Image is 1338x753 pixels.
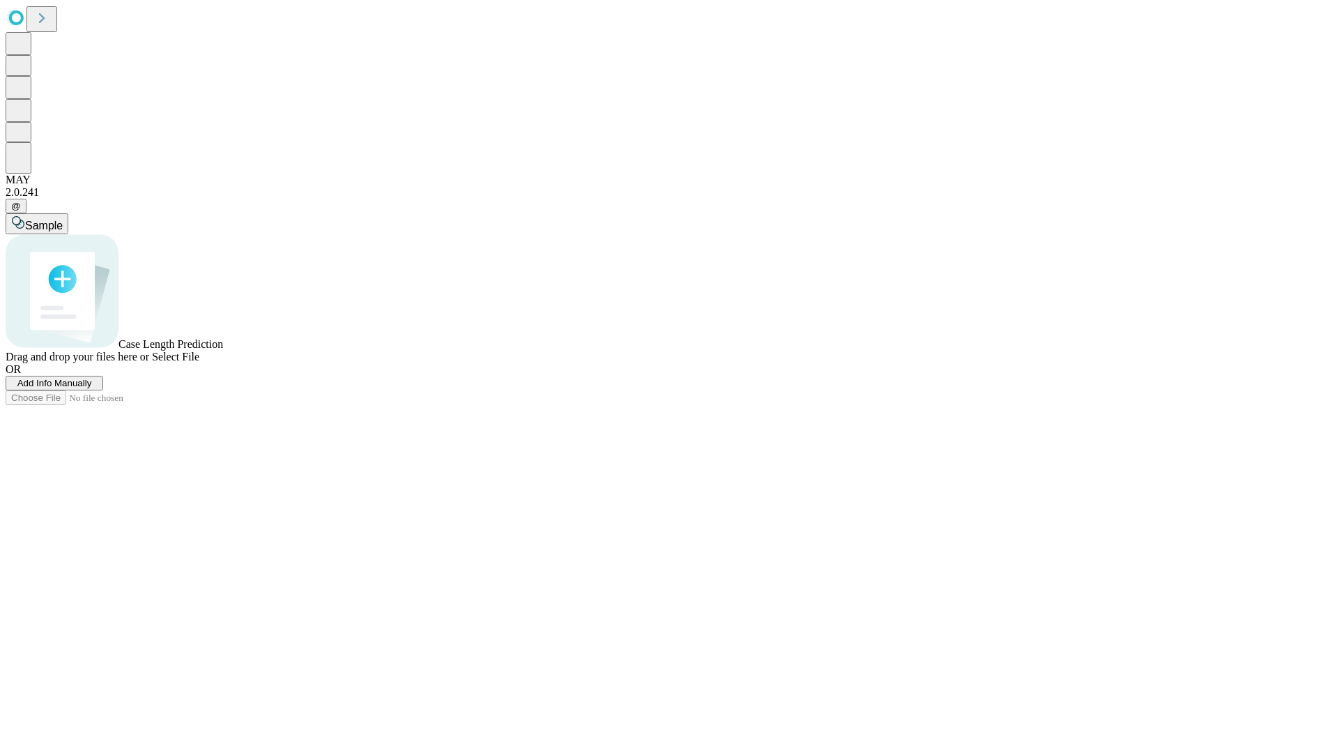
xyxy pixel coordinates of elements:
button: Sample [6,213,68,234]
button: @ [6,199,26,213]
span: Add Info Manually [17,378,92,388]
span: Sample [25,220,63,231]
span: Select File [152,351,199,363]
span: OR [6,363,21,375]
span: @ [11,201,21,211]
span: Drag and drop your files here or [6,351,149,363]
div: 2.0.241 [6,186,1332,199]
button: Add Info Manually [6,376,103,390]
span: Case Length Prediction [118,338,223,350]
div: MAY [6,174,1332,186]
